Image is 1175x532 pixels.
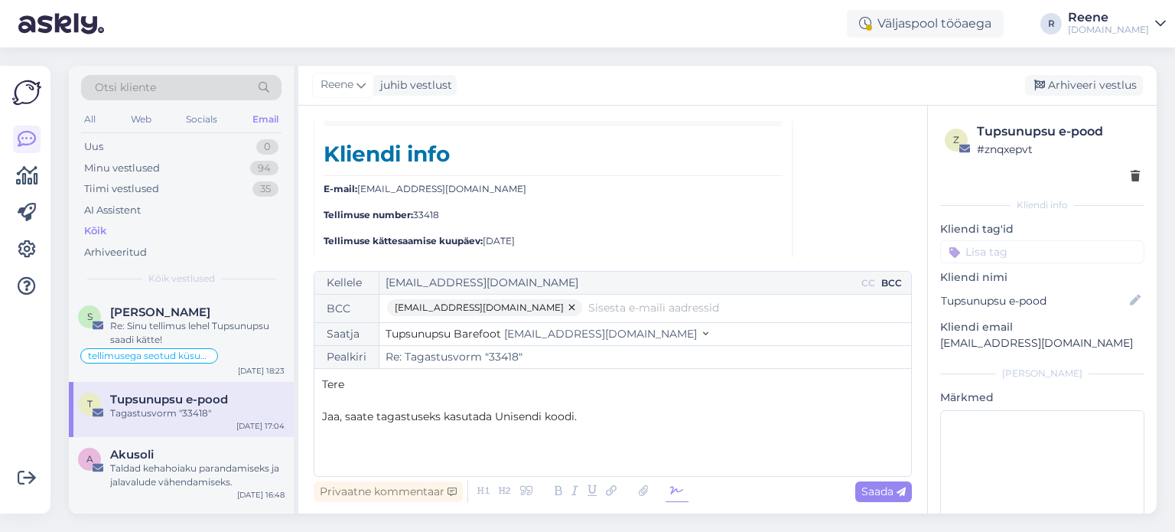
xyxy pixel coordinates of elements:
[86,453,93,465] span: A
[379,272,858,294] input: Recepient...
[941,292,1127,309] input: Lisa nimi
[953,134,959,145] span: z
[940,390,1144,406] p: Märkmed
[374,77,452,93] div: juhib vestlust
[250,161,278,176] div: 94
[84,181,159,197] div: Tiimi vestlused
[84,245,147,260] div: Arhiveeritud
[324,234,783,248] p: [DATE]
[321,77,353,93] span: Reene
[110,462,285,489] div: Taldad kehahoiaku parandamiseks ja jalavalude vähendamiseks.
[238,365,285,377] div: [DATE] 18:23
[324,182,783,196] p: [EMAIL_ADDRESS][DOMAIN_NAME]
[940,269,1144,286] p: Kliendi nimi
[84,203,141,218] div: AI Assistent
[95,80,156,96] span: Otsi kliente
[256,139,278,155] div: 0
[395,299,564,316] span: [EMAIL_ADDRESS][DOMAIN_NAME]
[249,109,282,129] div: Email
[314,346,379,368] div: Pealkiri
[858,276,878,290] div: CC
[940,335,1144,351] p: [EMAIL_ADDRESS][DOMAIN_NAME]
[322,410,577,423] span: Jaa, saate tagastuseks kasutada Unisendi koodi.
[1025,75,1143,96] div: Arhiveeri vestlus
[386,327,501,341] span: Tupsunupsu Barefoot
[977,122,1140,141] div: Tupsunupsu e-pood
[314,323,379,345] div: Saatja
[322,377,344,391] span: Tere
[847,10,1004,38] div: Väljaspool tööaega
[878,276,905,290] div: BCC
[940,319,1144,335] p: Kliendi email
[1040,13,1062,34] div: R
[81,109,99,129] div: All
[87,398,93,410] span: T
[324,209,413,220] strong: Tellimuse number:
[1068,11,1149,24] div: Reene
[379,346,911,368] input: Write subject here...
[110,406,285,420] div: Tagastusvorm "33418"
[314,481,463,502] div: Privaatne kommentaar
[324,235,483,246] strong: Tellimuse kättesaamise kuupäev:
[324,183,357,194] strong: E-mail:
[110,305,210,319] span: Sandra Maurer
[977,141,1140,158] div: # znqxepvt
[236,420,285,432] div: [DATE] 17:04
[87,311,93,322] span: S
[84,224,106,239] div: Kõik
[110,319,285,347] div: Re: Sinu tellimus lehel Tupsunupsu saadi kätte!
[110,393,228,406] span: Tupsunupsu e-pood
[128,109,155,129] div: Web
[88,351,210,361] span: tellimusega seotud küsumus
[84,161,160,176] div: Minu vestlused
[861,485,906,498] span: Saada
[1068,24,1149,36] div: [DOMAIN_NAME]
[183,109,220,129] div: Socials
[940,367,1144,380] div: [PERSON_NAME]
[148,272,215,286] span: Kõik vestlused
[940,221,1144,237] p: Kliendi tag'id
[588,299,903,316] input: Sisesta e-maili aadressid
[504,327,697,341] span: [EMAIL_ADDRESS][DOMAIN_NAME]
[237,489,285,501] div: [DATE] 16:48
[84,139,103,155] div: Uus
[386,326,708,342] button: Tupsunupsu Barefoot [EMAIL_ADDRESS][DOMAIN_NAME]
[314,295,379,322] div: BCC
[314,272,379,294] div: Kellele
[940,240,1144,263] input: Lisa tag
[252,181,278,197] div: 35
[324,208,783,222] p: 33418
[12,78,41,107] img: Askly Logo
[1068,11,1166,36] a: Reene[DOMAIN_NAME]
[324,142,783,176] h3: Kliendi info
[110,448,154,462] span: Akusoli
[940,198,1144,212] div: Kliendi info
